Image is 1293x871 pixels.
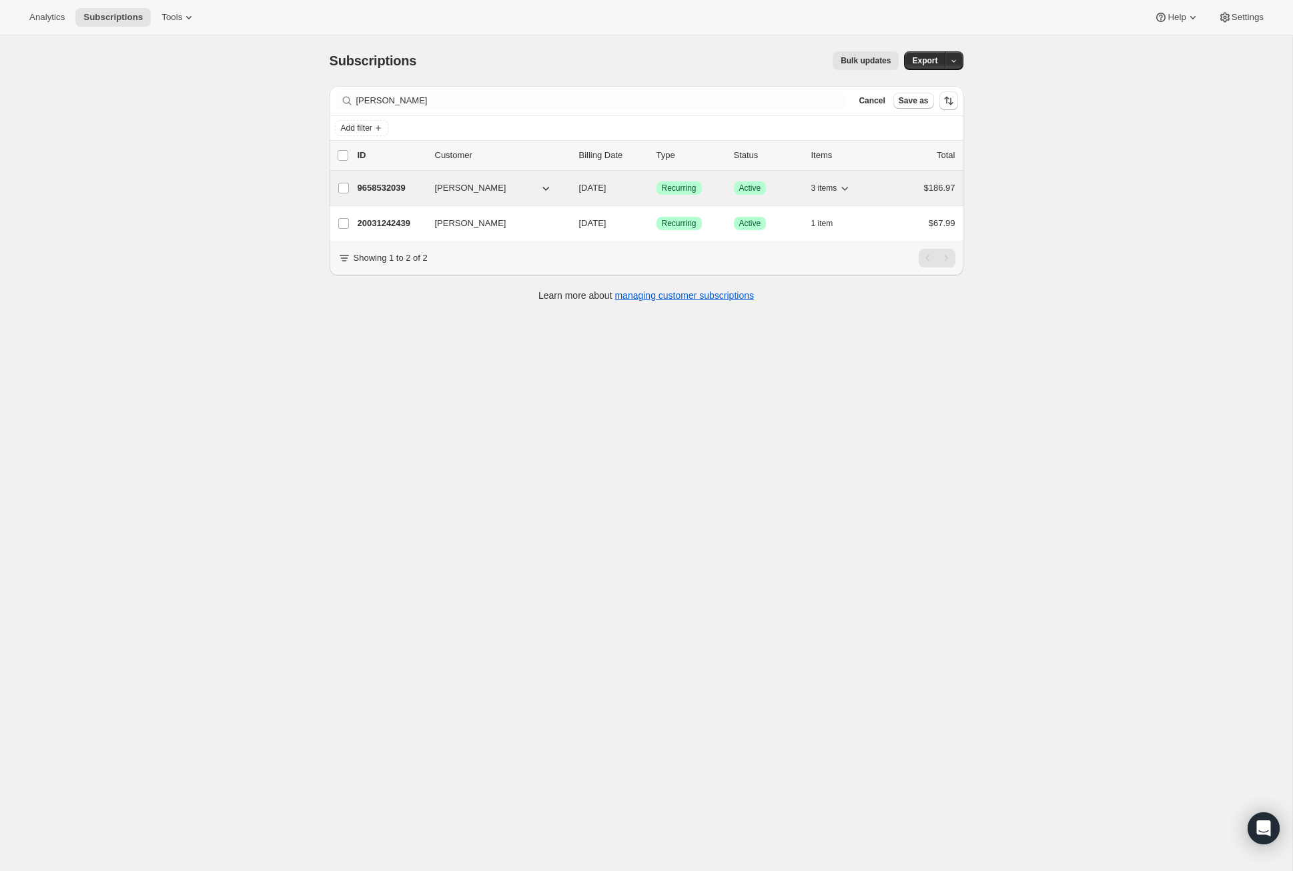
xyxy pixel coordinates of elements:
[358,149,955,162] div: IDCustomerBilling DateTypeStatusItemsTotal
[734,149,801,162] p: Status
[1146,8,1207,27] button: Help
[435,181,506,195] span: [PERSON_NAME]
[662,218,697,229] span: Recurring
[427,177,560,199] button: [PERSON_NAME]
[924,183,955,193] span: $186.97
[833,51,899,70] button: Bulk updates
[83,12,143,23] span: Subscriptions
[358,214,955,233] div: 20031242439[PERSON_NAME][DATE]SuccessRecurringSuccessActive1 item$67.99
[435,149,568,162] p: Customer
[893,93,934,109] button: Save as
[579,183,606,193] span: [DATE]
[358,149,424,162] p: ID
[356,91,846,110] input: Filter subscribers
[859,95,885,106] span: Cancel
[1232,12,1264,23] span: Settings
[811,218,833,229] span: 1 item
[161,12,182,23] span: Tools
[1248,812,1280,844] div: Open Intercom Messenger
[358,217,424,230] p: 20031242439
[21,8,73,27] button: Analytics
[919,249,955,267] nav: Pagination
[811,149,878,162] div: Items
[937,149,955,162] p: Total
[29,12,65,23] span: Analytics
[358,179,955,197] div: 9658532039[PERSON_NAME][DATE]SuccessRecurringSuccessActive3 items$186.97
[853,93,890,109] button: Cancel
[939,91,958,110] button: Sort the results
[662,183,697,193] span: Recurring
[1168,12,1186,23] span: Help
[811,183,837,193] span: 3 items
[358,181,424,195] p: 9658532039
[354,251,428,265] p: Showing 1 to 2 of 2
[811,179,852,197] button: 3 items
[929,218,955,228] span: $67.99
[579,218,606,228] span: [DATE]
[1210,8,1272,27] button: Settings
[75,8,151,27] button: Subscriptions
[538,289,754,302] p: Learn more about
[899,95,929,106] span: Save as
[335,120,388,136] button: Add filter
[739,218,761,229] span: Active
[330,53,417,68] span: Subscriptions
[739,183,761,193] span: Active
[341,123,372,133] span: Add filter
[904,51,945,70] button: Export
[427,213,560,234] button: [PERSON_NAME]
[657,149,723,162] div: Type
[153,8,203,27] button: Tools
[579,149,646,162] p: Billing Date
[912,55,937,66] span: Export
[435,217,506,230] span: [PERSON_NAME]
[811,214,848,233] button: 1 item
[841,55,891,66] span: Bulk updates
[614,290,754,301] a: managing customer subscriptions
